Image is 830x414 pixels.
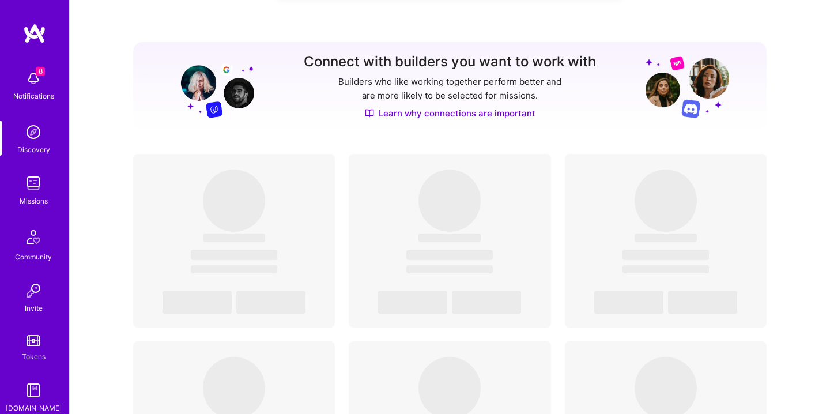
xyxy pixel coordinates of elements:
a: Learn why connections are important [365,107,535,119]
span: ‌ [203,234,265,242]
span: ‌ [418,234,481,242]
span: ‌ [418,170,481,232]
div: Missions [20,195,48,207]
span: ‌ [594,291,663,314]
img: bell [22,67,45,90]
span: ‌ [622,250,709,260]
img: Discover [365,108,374,118]
div: Tokens [22,351,46,363]
div: Invite [25,302,43,314]
span: ‌ [203,170,265,232]
img: Grow your network [171,55,254,118]
img: Invite [22,279,45,302]
p: Builders who like working together perform better and are more likely to be selected for missions. [336,75,564,103]
img: teamwork [22,172,45,195]
span: ‌ [635,234,697,242]
div: Discovery [17,144,50,156]
span: ‌ [163,291,232,314]
div: Community [15,251,52,263]
span: ‌ [622,265,709,273]
span: ‌ [406,250,493,260]
span: ‌ [236,291,305,314]
span: ‌ [452,291,521,314]
img: guide book [22,379,45,402]
img: tokens [27,335,40,346]
span: ‌ [191,265,277,273]
span: ‌ [406,265,493,273]
span: ‌ [378,291,447,314]
span: ‌ [635,170,697,232]
span: ‌ [191,250,277,260]
img: Community [20,223,47,251]
span: ‌ [668,291,737,314]
img: Grow your network [646,55,729,118]
div: [DOMAIN_NAME] [6,402,62,414]
img: logo [23,23,46,44]
img: discovery [22,121,45,144]
span: 8 [36,67,45,76]
h3: Connect with builders you want to work with [304,54,596,70]
div: Notifications [13,90,54,102]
